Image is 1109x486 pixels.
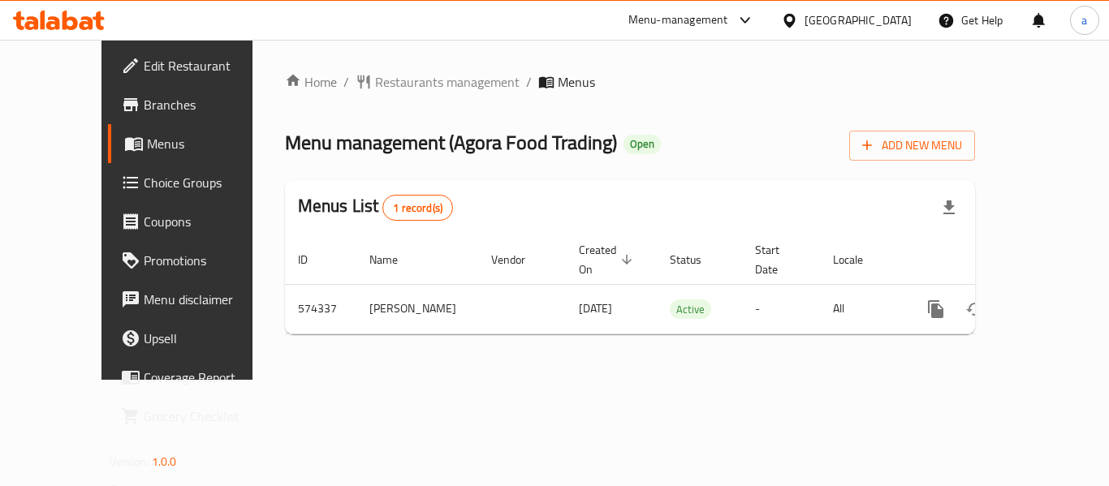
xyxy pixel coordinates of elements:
[343,72,349,92] li: /
[624,137,661,151] span: Open
[526,72,532,92] li: /
[670,250,723,269] span: Status
[285,72,337,92] a: Home
[755,240,800,279] span: Start Date
[298,250,329,269] span: ID
[833,250,884,269] span: Locale
[144,368,274,387] span: Coverage Report
[298,194,453,221] h2: Menus List
[624,135,661,154] div: Open
[144,95,274,114] span: Branches
[383,200,452,216] span: 1 record(s)
[849,131,975,161] button: Add New Menu
[579,240,637,279] span: Created On
[285,72,976,92] nav: breadcrumb
[144,173,274,192] span: Choice Groups
[108,241,287,280] a: Promotions
[108,85,287,124] a: Branches
[108,46,287,85] a: Edit Restaurant
[805,11,912,29] div: [GEOGRAPHIC_DATA]
[285,124,617,161] span: Menu management ( Agora Food Trading )
[1081,11,1087,29] span: a
[382,195,453,221] div: Total records count
[108,358,287,397] a: Coverage Report
[108,124,287,163] a: Menus
[904,235,1085,285] th: Actions
[108,202,287,241] a: Coupons
[375,72,520,92] span: Restaurants management
[108,319,287,358] a: Upsell
[144,329,274,348] span: Upsell
[820,284,904,333] td: All
[558,72,595,92] span: Menus
[152,451,177,472] span: 1.0.0
[628,11,728,30] div: Menu-management
[579,298,612,319] span: [DATE]
[108,280,287,319] a: Menu disclaimer
[108,163,287,202] a: Choice Groups
[491,250,546,269] span: Vendor
[147,134,274,153] span: Menus
[670,300,711,319] span: Active
[108,397,287,436] a: Grocery Checklist
[144,212,274,231] span: Coupons
[369,250,419,269] span: Name
[917,290,956,329] button: more
[862,135,962,156] span: Add New Menu
[144,290,274,309] span: Menu disclaimer
[144,406,274,426] span: Grocery Checklist
[356,284,478,333] td: [PERSON_NAME]
[285,284,356,333] td: 574337
[144,251,274,270] span: Promotions
[356,72,520,92] a: Restaurants management
[285,235,1085,334] table: enhanced table
[144,56,274,75] span: Edit Restaurant
[742,284,820,333] td: -
[956,290,995,329] button: Change Status
[930,188,969,227] div: Export file
[110,451,149,472] span: Version:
